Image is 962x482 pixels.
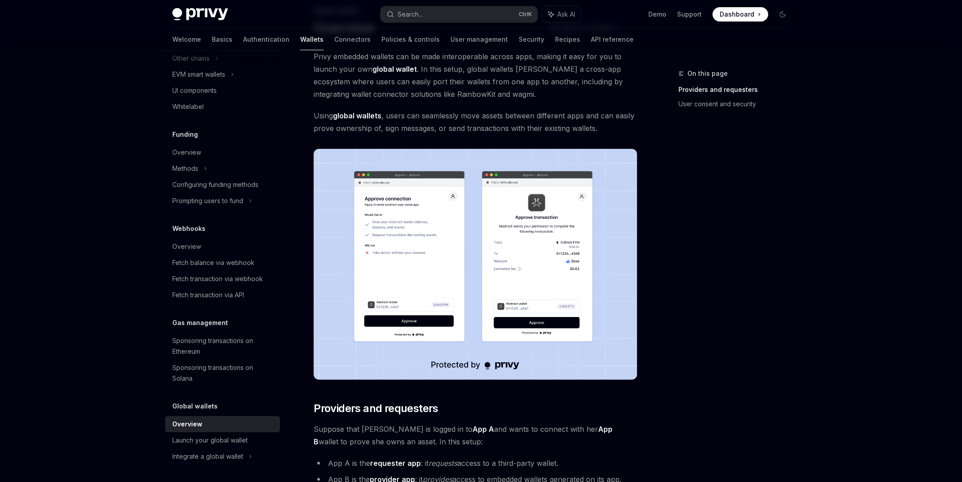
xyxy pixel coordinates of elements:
a: Connectors [334,29,371,50]
span: Providers and requesters [314,401,438,416]
a: Sponsoring transactions on Ethereum [165,333,280,360]
strong: global wallet [372,65,417,74]
div: Configuring funding methods [172,179,258,190]
a: Providers and requesters [678,83,797,97]
a: Fetch transaction via API [165,287,280,303]
a: Configuring funding methods [165,177,280,193]
a: Welcome [172,29,201,50]
div: Sponsoring transactions on Ethereum [172,335,275,357]
h5: Webhooks [172,223,206,234]
div: Whitelabel [172,101,204,112]
a: User management [450,29,508,50]
span: Ask AI [557,10,575,19]
div: Fetch balance via webhook [172,257,254,268]
a: Fetch balance via webhook [165,255,280,271]
span: Ctrl K [519,11,532,18]
div: Fetch transaction via webhook [172,274,263,284]
a: API reference [591,29,634,50]
a: Wallets [300,29,324,50]
strong: requester app [370,459,421,468]
span: Dashboard [720,10,754,19]
a: Security [519,29,544,50]
strong: App A [472,425,494,434]
a: Overview [165,416,280,432]
a: User consent and security [678,97,797,111]
strong: global wallets [333,111,381,120]
a: UI components [165,83,280,99]
a: Policies & controls [381,29,440,50]
div: UI components [172,85,217,96]
div: Fetch transaction via API [172,290,244,300]
a: Overview [165,144,280,161]
a: Recipes [555,29,580,50]
span: Privy embedded wallets can be made interoperable across apps, making it easy for you to launch yo... [314,50,637,100]
button: Ask AI [542,6,582,22]
h5: Funding [172,129,198,140]
a: Whitelabel [165,99,280,115]
div: EVM smart wallets [172,69,225,80]
a: Support [677,10,702,19]
span: On this page [687,68,728,79]
a: Fetch transaction via webhook [165,271,280,287]
div: Integrate a global wallet [172,451,243,462]
div: Methods [172,163,198,174]
div: Prompting users to fund [172,195,243,206]
h5: Global wallets [172,401,218,412]
a: Demo [648,10,666,19]
strong: App B [314,425,612,446]
div: Overview [172,419,202,430]
img: images/Crossapp.png [314,149,637,380]
button: Toggle dark mode [775,7,790,22]
a: Authentication [243,29,289,50]
div: Sponsoring transactions on Solana [172,362,275,384]
a: Sponsoring transactions on Solana [165,360,280,386]
span: Suppose that [PERSON_NAME] is logged in to and wants to connect with her wallet to prove she owns... [314,423,637,448]
div: Overview [172,147,201,158]
img: dark logo [172,8,228,21]
a: Launch your global wallet [165,432,280,448]
div: Search... [398,9,423,20]
a: Basics [212,29,232,50]
em: requests [429,459,457,468]
div: Overview [172,241,201,252]
div: Launch your global wallet [172,435,248,446]
a: Dashboard [713,7,768,22]
h5: Gas management [172,317,228,328]
button: Search...CtrlK [380,6,538,22]
li: App A is the : it access to a third-party wallet. [314,457,637,469]
span: Using , users can seamlessly move assets between different apps and can easily prove ownership of... [314,109,637,135]
a: Overview [165,239,280,255]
